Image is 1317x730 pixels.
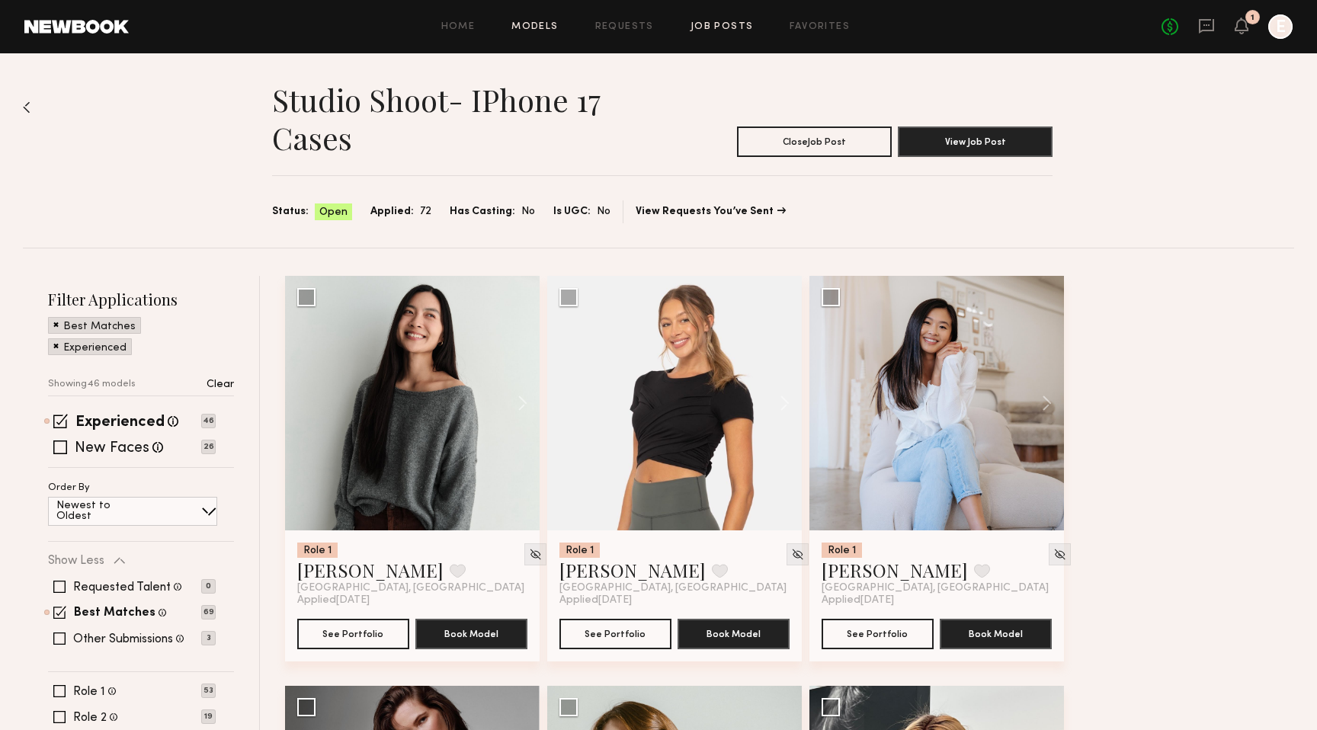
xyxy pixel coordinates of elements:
button: CloseJob Post [737,126,892,157]
p: Showing 46 models [48,379,136,389]
button: See Portfolio [559,619,671,649]
div: Role 1 [822,543,862,558]
label: Experienced [75,415,165,431]
p: 3 [201,631,216,645]
a: Favorites [790,22,850,32]
div: 1 [1251,14,1255,22]
span: [GEOGRAPHIC_DATA], [GEOGRAPHIC_DATA] [822,582,1049,594]
p: Experienced [63,343,127,354]
a: Book Model [415,626,527,639]
p: Best Matches [63,322,136,332]
button: See Portfolio [297,619,409,649]
h1: Studio Shoot- iPhone 17 cases [272,81,662,157]
button: See Portfolio [822,619,934,649]
a: E [1268,14,1293,39]
button: View Job Post [898,126,1053,157]
img: Unhide Model [529,548,542,561]
p: 69 [201,605,216,620]
a: Job Posts [691,22,754,32]
p: 46 [201,414,216,428]
p: Newest to Oldest [56,501,147,522]
span: Status: [272,203,309,220]
div: Role 1 [297,543,338,558]
div: Applied [DATE] [297,594,527,607]
p: 26 [201,440,216,454]
div: Applied [DATE] [822,594,1052,607]
p: 53 [201,684,216,698]
p: Order By [48,483,90,493]
label: Other Submissions [73,633,173,645]
p: Show Less [48,555,104,567]
img: Unhide Model [1053,548,1066,561]
span: 72 [420,203,431,220]
a: Models [511,22,558,32]
img: Unhide Model [791,548,804,561]
label: Role 2 [73,712,107,724]
button: Book Model [415,619,527,649]
span: Has Casting: [450,203,515,220]
span: [GEOGRAPHIC_DATA], [GEOGRAPHIC_DATA] [559,582,787,594]
button: Book Model [940,619,1052,649]
a: [PERSON_NAME] [297,558,444,582]
label: Best Matches [74,607,155,620]
button: Book Model [678,619,790,649]
h2: Filter Applications [48,289,234,309]
a: View Requests You’ve Sent [636,207,786,217]
p: Clear [207,379,234,390]
p: 0 [201,579,216,594]
p: 19 [201,709,216,724]
span: [GEOGRAPHIC_DATA], [GEOGRAPHIC_DATA] [297,582,524,594]
a: Requests [595,22,654,32]
div: Applied [DATE] [559,594,790,607]
label: Role 1 [73,686,105,698]
span: Open [319,205,348,220]
div: Role 1 [559,543,600,558]
a: Book Model [940,626,1052,639]
span: Is UGC: [553,203,591,220]
span: Applied: [370,203,414,220]
a: Book Model [678,626,790,639]
label: Requested Talent [73,581,171,594]
a: [PERSON_NAME] [559,558,706,582]
a: [PERSON_NAME] [822,558,968,582]
span: No [521,203,535,220]
a: Home [441,22,476,32]
span: No [597,203,610,220]
img: Back to previous page [23,101,30,114]
label: New Faces [75,441,149,456]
